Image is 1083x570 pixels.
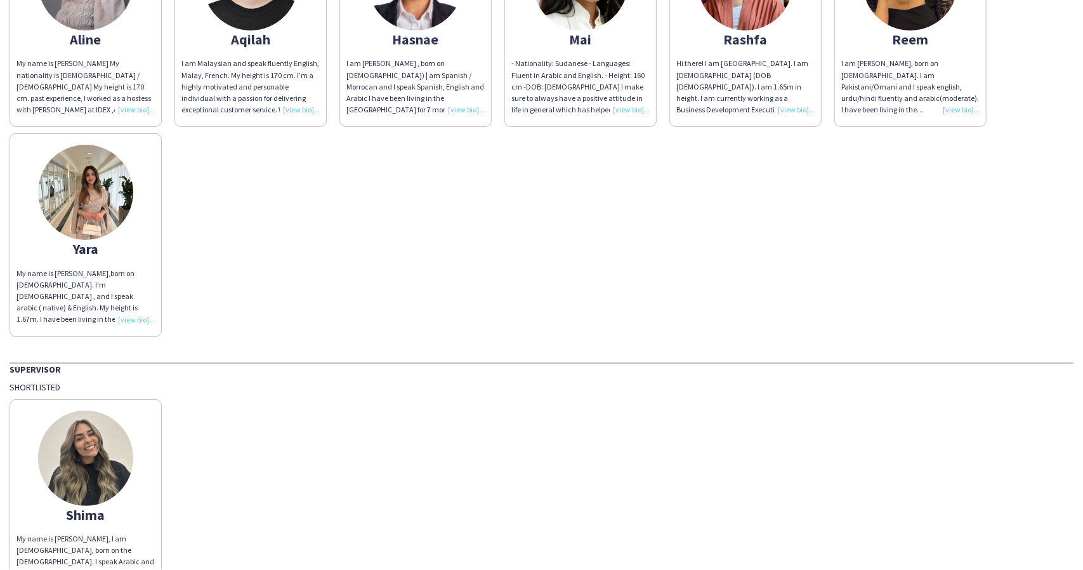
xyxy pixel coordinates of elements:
div: I am [PERSON_NAME] , born on [DEMOGRAPHIC_DATA]) | am Spanish / Morrocan and I speak Spanish, Eng... [346,58,485,116]
div: Shima [16,509,155,520]
div: Aline [16,34,155,45]
img: thumb-3c4366df-2dda-49c4-ac57-7476a23bfdf7.jpg [38,145,133,240]
div: Shortlisted [10,381,1073,393]
div: Aqilah [181,34,320,45]
div: - Nationality: Sudanese - Languages: Fluent in Arabic and English. - Height: 160 cm -DOB: [DEMOGR... [511,58,650,116]
div: Hasnae [346,34,485,45]
div: Supervisor [10,362,1073,375]
div: Rashfa [676,34,815,45]
div: Mai [511,34,650,45]
div: Hi there! I am [GEOGRAPHIC_DATA]. I am [DEMOGRAPHIC_DATA] (DOB [DEMOGRAPHIC_DATA]). I am 1.65m in... [676,58,815,116]
div: Reem [841,34,980,45]
div: My name is [PERSON_NAME],born on [DEMOGRAPHIC_DATA]. I'm [DEMOGRAPHIC_DATA] , and I speak arabic ... [16,268,155,326]
div: I am Malaysian and speak fluently English, Malay, French. My height is 170 cm. I’m a highly motiv... [181,58,320,116]
div: Yara [16,243,155,255]
div: I am [PERSON_NAME], born on [DEMOGRAPHIC_DATA]. I am Pakistani/Omani and I speak english, urdu/hi... [841,58,980,116]
div: My name is [PERSON_NAME] My nationality is [DEMOGRAPHIC_DATA] / [DEMOGRAPHIC_DATA] My height is 1... [16,58,155,116]
img: thumb-66a0eee99dbf9.jpeg [38,411,133,506]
